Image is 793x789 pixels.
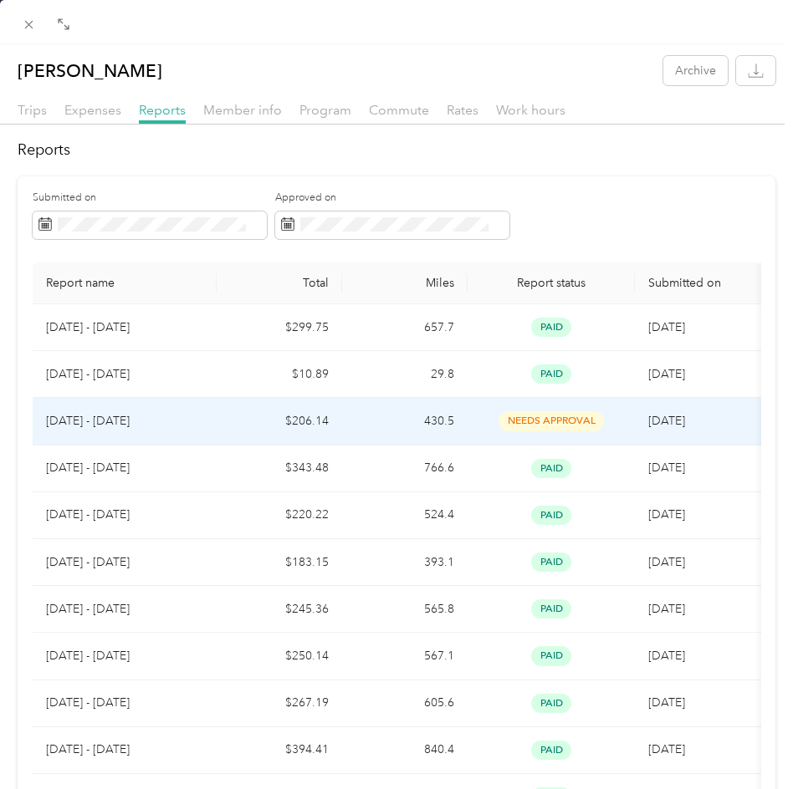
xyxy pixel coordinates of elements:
[46,459,203,477] p: [DATE] - [DATE]
[635,262,760,304] th: Submitted on
[18,56,162,85] p: [PERSON_NAME]
[648,461,685,475] span: [DATE]
[342,586,468,633] td: 565.8
[46,506,203,524] p: [DATE] - [DATE]
[203,102,282,118] span: Member info
[342,398,468,445] td: 430.5
[648,649,685,663] span: [DATE]
[18,139,775,161] h2: Reports
[342,727,468,774] td: 840.4
[369,102,429,118] span: Commute
[648,555,685,569] span: [DATE]
[531,459,571,478] span: paid
[217,445,342,492] td: $343.48
[481,276,622,290] span: Report status
[648,320,685,334] span: [DATE]
[217,539,342,586] td: $183.15
[217,304,342,351] td: $299.75
[342,633,468,680] td: 567.1
[531,694,571,713] span: paid
[447,102,478,118] span: Rates
[217,492,342,539] td: $220.22
[531,552,571,572] span: paid
[531,599,571,618] span: paid
[217,680,342,727] td: $267.19
[531,506,571,525] span: paid
[139,102,186,118] span: Reports
[531,318,571,337] span: paid
[46,318,203,337] p: [DATE] - [DATE]
[217,727,342,774] td: $394.41
[342,445,468,492] td: 766.6
[699,695,793,789] iframe: Everlance-gr Chat Button Frame
[217,398,342,445] td: $206.14
[648,695,685,710] span: [DATE]
[531,646,571,665] span: paid
[342,351,468,398] td: 29.8
[648,602,685,616] span: [DATE]
[217,586,342,633] td: $245.36
[648,742,685,756] span: [DATE]
[356,276,454,290] div: Miles
[663,56,728,85] button: Archive
[46,741,203,759] p: [DATE] - [DATE]
[46,553,203,572] p: [DATE] - [DATE]
[342,539,468,586] td: 393.1
[33,191,267,206] label: Submitted on
[531,364,571,384] span: paid
[299,102,351,118] span: Program
[46,694,203,712] p: [DATE] - [DATE]
[342,304,468,351] td: 657.7
[33,262,217,304] th: Report name
[648,367,685,381] span: [DATE]
[275,191,509,206] label: Approved on
[499,411,604,430] span: needs approval
[18,102,47,118] span: Trips
[342,680,468,727] td: 605.6
[648,507,685,522] span: [DATE]
[531,741,571,760] span: paid
[46,600,203,618] p: [DATE] - [DATE]
[46,365,203,384] p: [DATE] - [DATE]
[496,102,565,118] span: Work hours
[46,647,203,665] p: [DATE] - [DATE]
[217,633,342,680] td: $250.14
[648,414,685,428] span: [DATE]
[342,492,468,539] td: 524.4
[64,102,121,118] span: Expenses
[230,276,329,290] div: Total
[217,351,342,398] td: $10.89
[46,412,203,430] p: [DATE] - [DATE]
